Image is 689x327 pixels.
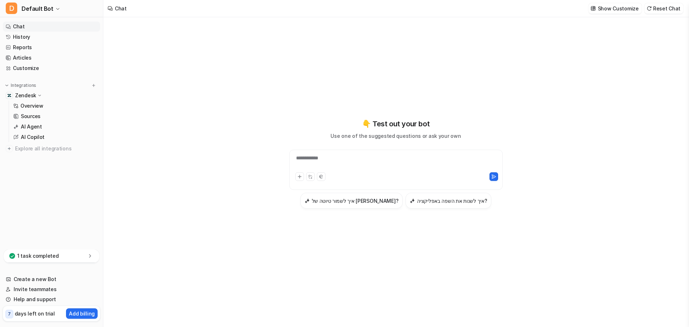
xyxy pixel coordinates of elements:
p: 👇 Test out your bot [362,118,430,129]
p: days left on trial [15,310,55,317]
a: AI Copilot [10,132,100,142]
span: Default Bot [22,4,53,14]
p: AI Agent [21,123,42,130]
a: Chat [3,22,100,32]
p: Sources [21,113,41,120]
a: Sources [10,111,100,121]
img: reset [647,6,652,11]
a: Help and support [3,294,100,304]
img: איך לשנות את השפה באפליקציה? [410,198,415,204]
a: History [3,32,100,42]
button: איך לשנות את השפה באפליקציה?איך לשנות את השפה באפליקציה? [406,193,491,209]
h3: איך לשנות את השפה באפליקציה? [417,197,487,205]
img: Zendesk [7,93,11,98]
p: 7 [8,311,11,317]
p: Integrations [11,83,36,88]
div: Chat [115,5,127,12]
button: Show Customize [589,3,642,14]
img: expand menu [4,83,9,88]
a: Overview [10,101,100,111]
img: איך לשמור טיוטה של טופס? [305,198,310,204]
h3: איך לשמור טיוטה של [PERSON_NAME]? [312,197,399,205]
p: Add billing [69,310,95,317]
p: Overview [20,102,43,109]
span: Explore all integrations [15,143,97,154]
a: AI Agent [10,122,100,132]
button: Add billing [66,308,98,319]
a: Explore all integrations [3,144,100,154]
button: איך לשמור טיוטה של טופס?איך לשמור טיוטה של [PERSON_NAME]? [300,193,403,209]
p: Use one of the suggested questions or ask your own [331,132,461,140]
p: 1 task completed [17,252,59,260]
a: Reports [3,42,100,52]
p: Show Customize [598,5,639,12]
a: Articles [3,53,100,63]
a: Create a new Bot [3,274,100,284]
img: explore all integrations [6,145,13,152]
p: AI Copilot [21,134,44,141]
button: Reset Chat [645,3,683,14]
button: Integrations [3,82,38,89]
a: Invite teammates [3,284,100,294]
p: Zendesk [15,92,36,99]
span: D [6,3,17,14]
img: customize [591,6,596,11]
img: menu_add.svg [91,83,96,88]
a: Customize [3,63,100,73]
